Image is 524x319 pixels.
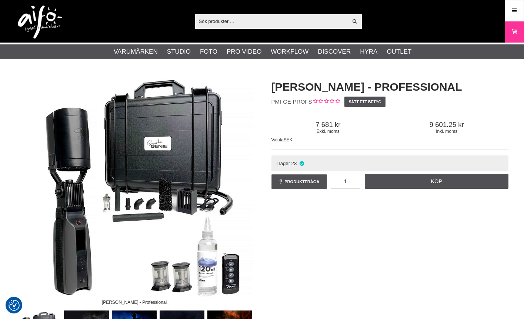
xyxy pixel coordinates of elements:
span: PMI-GE-PROFS [271,98,312,105]
a: Varumärken [114,47,158,57]
span: Exkl. moms [271,129,385,134]
img: SmokeGENIE Rökmaskin - Professional [16,72,253,309]
div: [PERSON_NAME] - Professional [96,296,173,309]
button: Samtyckesinställningar [9,299,20,312]
a: Produktfråga [271,174,327,189]
h1: [PERSON_NAME] - Professional [271,79,508,95]
input: Sök produkter ... [195,16,348,27]
span: 23 [291,161,297,166]
span: I lager [276,161,290,166]
div: Kundbetyg: 0 [312,98,340,106]
a: Sätt ett betyg [344,97,386,107]
img: logo.png [18,6,62,39]
i: I lager [298,161,305,166]
a: Workflow [271,47,308,57]
span: Inkl. moms [385,129,508,134]
span: 9 601.25 [385,121,508,129]
img: Revisit consent button [9,300,20,311]
a: Studio [167,47,191,57]
a: Foto [200,47,217,57]
a: Outlet [387,47,411,57]
a: Köp [365,174,508,189]
span: Valuta [271,137,284,142]
span: 7 681 [271,121,385,129]
span: SEK [284,137,293,142]
a: Discover [318,47,351,57]
a: Pro Video [227,47,261,57]
a: Hyra [360,47,377,57]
